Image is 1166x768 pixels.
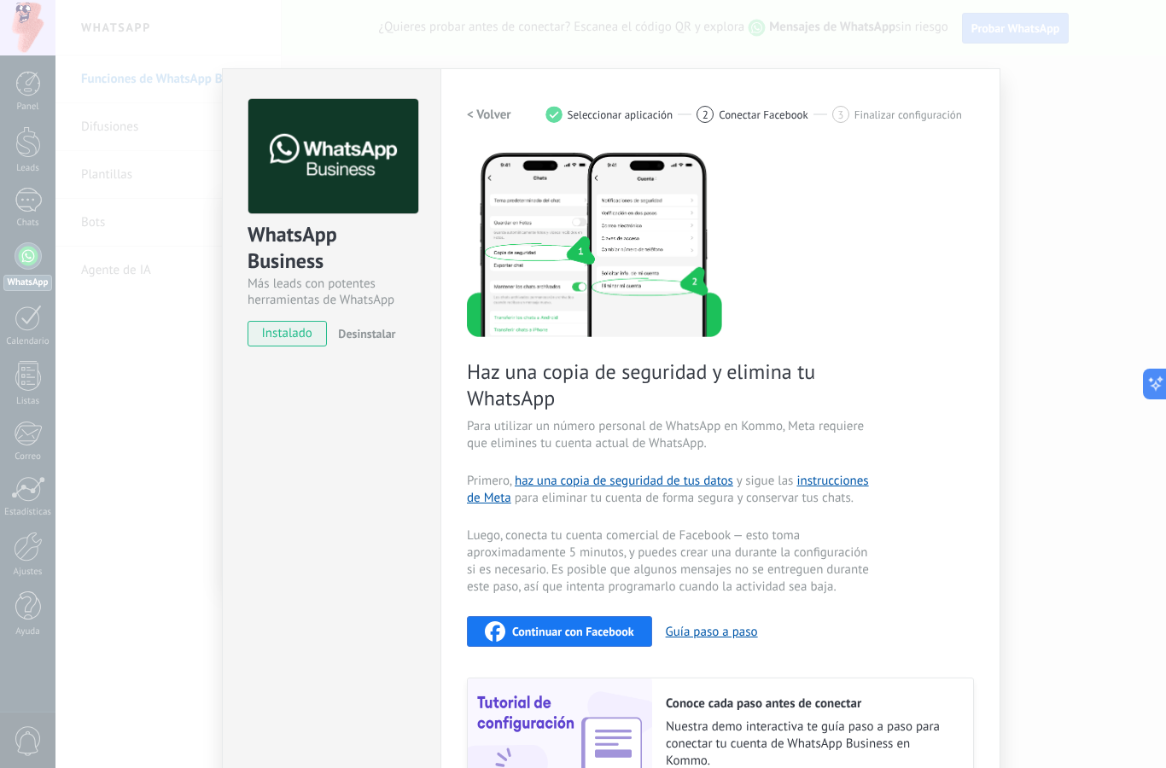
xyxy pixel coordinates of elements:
[467,473,869,506] a: instrucciones de Meta
[467,616,652,647] button: Continuar con Facebook
[467,99,511,130] button: < Volver
[512,625,634,637] span: Continuar con Facebook
[467,418,873,452] span: Para utilizar un número personal de WhatsApp en Kommo, Meta requiere que elimines tu cuenta actua...
[467,527,873,596] span: Luego, conecta tu cuenta comercial de Facebook — esto toma aproximadamente 5 minutos, y puedes cr...
[248,99,418,214] img: logo_main.png
[568,108,673,121] span: Seleccionar aplicación
[666,695,956,712] h2: Conoce cada paso antes de conectar
[467,150,722,337] img: delete personal phone
[703,108,708,122] span: 2
[331,321,395,346] button: Desinstalar
[837,108,843,122] span: 3
[248,276,416,308] div: Más leads con potentes herramientas de WhatsApp
[719,108,808,121] span: Conectar Facebook
[515,473,733,489] a: haz una copia de seguridad de tus datos
[467,358,873,411] span: Haz una copia de seguridad y elimina tu WhatsApp
[467,107,511,123] h2: < Volver
[248,321,326,346] span: instalado
[338,326,395,341] span: Desinstalar
[467,473,873,507] span: Primero, y sigue las para eliminar tu cuenta de forma segura y conservar tus chats.
[248,221,416,276] div: WhatsApp Business
[854,108,962,121] span: Finalizar configuración
[666,624,758,640] button: Guía paso a paso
